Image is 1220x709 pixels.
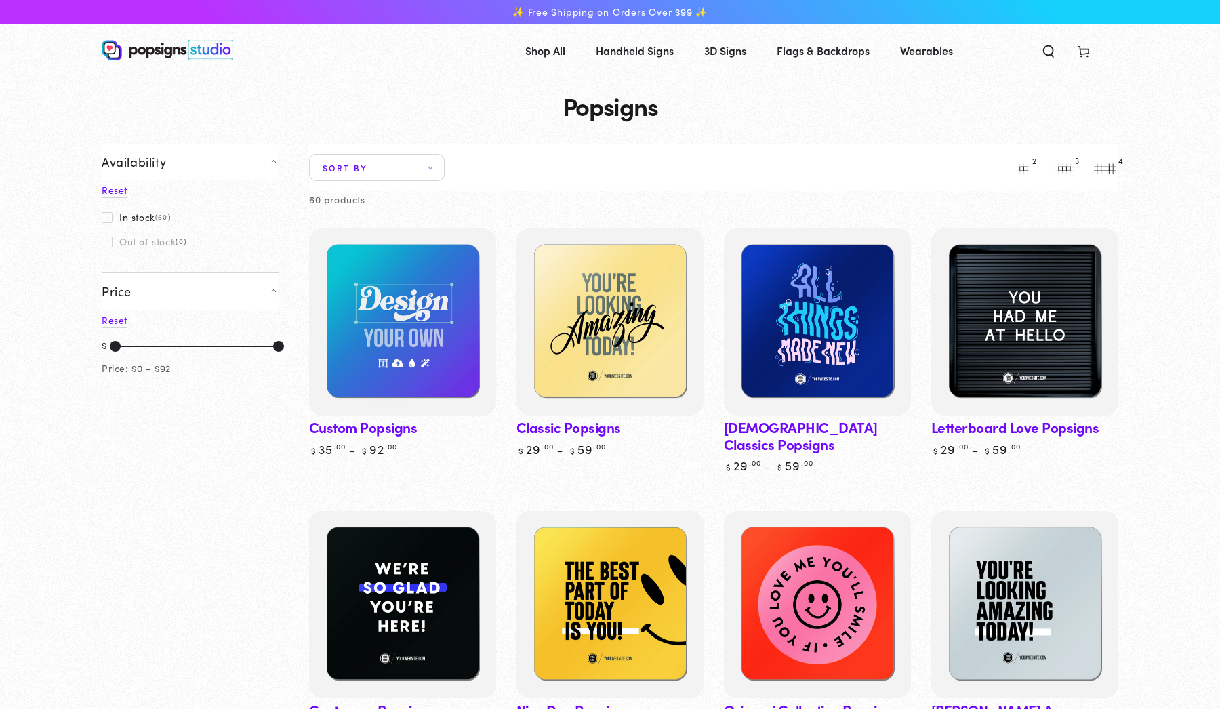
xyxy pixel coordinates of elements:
[724,228,911,416] a: Baptism Classics PopsignsBaptism Classics Popsigns
[586,33,684,68] a: Handheld Signs
[102,337,107,356] div: $
[102,360,171,377] div: Price: $0 – $92
[102,154,166,169] span: Availability
[767,33,880,68] a: Flags & Backdrops
[512,6,708,18] span: ✨ Free Shipping on Orders Over $99 ✨
[1031,35,1066,65] summary: Search our site
[155,213,171,221] span: (60)
[102,211,171,222] label: In stock
[1051,154,1078,181] button: 3
[176,237,186,245] span: (0)
[931,228,1118,416] a: Letterboard Love PopsignsLetterboard Love Popsigns
[596,41,674,60] span: Handheld Signs
[1010,154,1037,181] button: 2
[516,228,704,416] a: Classic PopsignsClassic Popsigns
[309,228,496,416] a: Custom PopsignsCustom Popsigns
[724,511,911,698] a: Origami Collection PopsignsOrigami Collection Popsigns
[694,33,756,68] a: 3D Signs
[102,144,279,180] summary: Availability
[515,33,575,68] a: Shop All
[102,40,233,60] img: Popsigns Studio
[777,41,870,60] span: Flags & Backdrops
[890,33,963,68] a: Wearables
[102,313,127,328] a: Reset
[102,236,186,247] label: Out of stock
[102,283,131,299] span: Price
[704,41,746,60] span: 3D Signs
[309,191,365,208] p: 60 products
[102,272,279,309] summary: Price
[516,511,704,698] a: Nice Day PopsignsNice Day Popsigns
[525,41,565,60] span: Shop All
[102,183,127,198] a: Reset
[900,41,953,60] span: Wearables
[309,511,496,698] a: Contempo PopsignsContempo Popsigns
[102,92,1118,119] h1: Popsigns
[309,154,445,181] summary: Sort by
[931,511,1118,698] a: Ambrose Avenue PopsignsAmbrose Avenue Popsigns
